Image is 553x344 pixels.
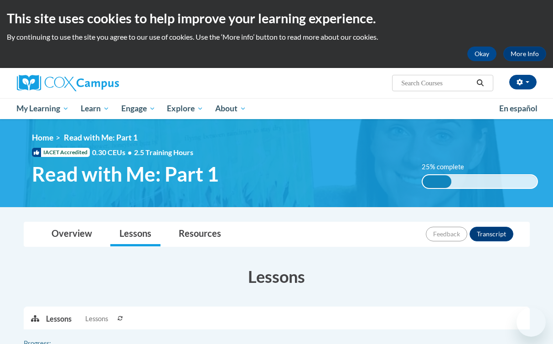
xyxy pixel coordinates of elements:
[85,314,108,324] span: Lessons
[32,148,90,157] span: IACET Accredited
[110,222,160,246] a: Lessons
[422,162,474,172] label: 25% complete
[7,32,546,42] p: By continuing to use the site you agree to our use of cookies. Use the ‘More info’ button to read...
[11,98,75,119] a: My Learning
[493,99,543,118] a: En español
[64,133,138,142] span: Read with Me: Part 1
[473,78,487,89] button: Search
[17,75,181,91] a: Cox Campus
[470,227,513,241] button: Transcript
[503,47,546,61] a: More Info
[121,103,155,114] span: Engage
[400,78,473,89] input: Search Courses
[509,75,537,89] button: Account Settings
[134,148,193,156] span: 2.5 Training Hours
[170,222,230,246] a: Resources
[209,98,252,119] a: About
[161,98,209,119] a: Explore
[115,98,161,119] a: Engage
[32,162,219,186] span: Read with Me: Part 1
[46,314,72,324] p: Lessons
[167,103,203,114] span: Explore
[423,175,451,188] div: 25% complete
[215,103,246,114] span: About
[499,104,537,113] span: En español
[16,103,69,114] span: My Learning
[75,98,115,119] a: Learn
[467,47,496,61] button: Okay
[32,133,53,142] a: Home
[10,98,543,119] div: Main menu
[517,308,546,337] iframe: Button to launch messaging window
[92,147,134,157] span: 0.30 CEUs
[42,222,101,246] a: Overview
[81,103,109,114] span: Learn
[426,227,467,241] button: Feedback
[17,75,119,91] img: Cox Campus
[128,148,132,156] span: •
[7,9,546,27] h2: This site uses cookies to help improve your learning experience.
[24,265,530,288] h3: Lessons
